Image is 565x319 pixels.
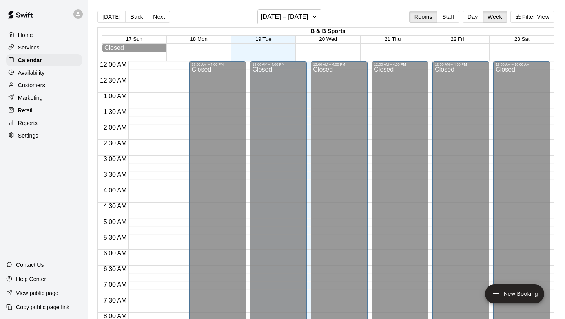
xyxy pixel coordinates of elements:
span: 12:30 AM [98,77,129,84]
p: Services [18,44,40,51]
a: Services [6,42,82,53]
button: [DATE] – [DATE] [257,9,321,24]
button: Back [125,11,148,23]
button: 20 Wed [319,36,337,42]
button: Week [483,11,507,23]
span: 2:30 AM [102,140,129,147]
span: 6:30 AM [102,266,129,272]
p: Help Center [16,275,46,283]
div: Closed [104,44,164,51]
button: 21 Thu [385,36,401,42]
span: 3:30 AM [102,171,129,178]
a: Marketing [6,92,82,104]
div: 12:00 AM – 10:00 AM [496,62,548,66]
p: Settings [18,132,38,139]
a: Calendar [6,54,82,66]
button: [DATE] [97,11,126,23]
span: 4:30 AM [102,203,129,209]
button: Filter View [510,11,554,23]
button: 19 Tue [255,36,272,42]
div: 12:00 AM – 4:00 PM [191,62,244,66]
button: Next [148,11,170,23]
span: 5:00 AM [102,218,129,225]
span: 12:00 AM [98,61,129,68]
p: Copy public page link [16,303,69,311]
span: 7:30 AM [102,297,129,304]
p: Retail [18,106,33,114]
p: Home [18,31,33,39]
p: Reports [18,119,38,127]
span: 6:00 AM [102,250,129,257]
p: Marketing [18,94,43,102]
button: 22 Fri [451,36,464,42]
a: Settings [6,130,82,141]
p: Customers [18,81,45,89]
div: 12:00 AM – 4:00 PM [313,62,365,66]
h6: [DATE] – [DATE] [261,11,308,22]
button: Day [463,11,483,23]
a: Customers [6,79,82,91]
p: Calendar [18,56,42,64]
div: 12:00 AM – 4:00 PM [374,62,426,66]
a: Home [6,29,82,41]
a: Availability [6,67,82,79]
span: 1:30 AM [102,108,129,115]
a: Reports [6,117,82,129]
div: 12:00 AM – 4:00 PM [435,62,487,66]
div: 12:00 AM – 4:00 PM [252,62,304,66]
button: 23 Sat [514,36,530,42]
span: 7:00 AM [102,281,129,288]
span: 3:00 AM [102,156,129,162]
p: Availability [18,69,45,77]
div: B & B Sports [102,28,554,35]
button: 17 Sun [126,36,142,42]
span: 1:00 AM [102,93,129,99]
button: 18 Mon [190,36,207,42]
a: Retail [6,104,82,116]
button: add [485,284,544,303]
p: View public page [16,289,58,297]
span: 2:00 AM [102,124,129,131]
span: 4:00 AM [102,187,129,194]
button: Staff [437,11,459,23]
button: Rooms [409,11,437,23]
span: 5:30 AM [102,234,129,241]
p: Contact Us [16,261,44,269]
